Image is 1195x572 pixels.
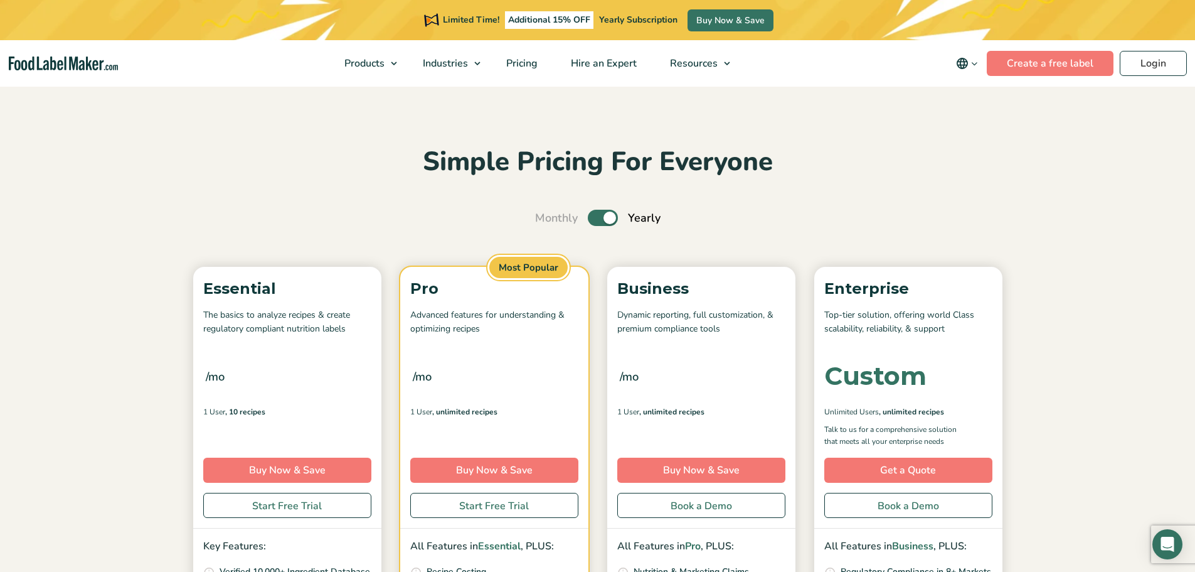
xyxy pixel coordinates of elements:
[203,493,371,518] a: Start Free Trial
[639,406,704,418] span: , Unlimited Recipes
[487,255,570,281] span: Most Popular
[203,277,371,301] p: Essential
[410,277,578,301] p: Pro
[187,145,1009,180] h2: Simple Pricing For Everyone
[824,406,879,418] span: Unlimited Users
[617,493,785,518] a: Book a Demo
[824,308,992,337] p: Top-tier solution, offering world Class scalability, reliability, & support
[443,14,499,26] span: Limited Time!
[410,308,578,337] p: Advanced features for understanding & optimizing recipes
[588,210,618,226] label: Toggle
[666,57,719,70] span: Resources
[620,368,639,386] span: /mo
[203,406,225,418] span: 1 User
[617,406,639,418] span: 1 User
[203,308,371,337] p: The basics to analyze recipes & create regulatory compliant nutrition labels
[410,458,578,483] a: Buy Now & Save
[824,424,969,448] p: Talk to us for a comprehensive solution that meets all your enterprise needs
[688,9,773,31] a: Buy Now & Save
[555,40,651,87] a: Hire an Expert
[413,368,432,386] span: /mo
[685,539,701,553] span: Pro
[419,57,469,70] span: Industries
[505,11,593,29] span: Additional 15% OFF
[567,57,638,70] span: Hire an Expert
[478,539,521,553] span: Essential
[654,40,736,87] a: Resources
[987,51,1113,76] a: Create a free label
[617,277,785,301] p: Business
[824,458,992,483] a: Get a Quote
[203,458,371,483] a: Buy Now & Save
[406,40,487,87] a: Industries
[490,40,551,87] a: Pricing
[599,14,677,26] span: Yearly Subscription
[1152,529,1182,559] div: Open Intercom Messenger
[328,40,403,87] a: Products
[824,539,992,555] p: All Features in , PLUS:
[535,210,578,227] span: Monthly
[203,539,371,555] p: Key Features:
[1120,51,1187,76] a: Login
[410,406,432,418] span: 1 User
[824,493,992,518] a: Book a Demo
[628,210,661,227] span: Yearly
[617,308,785,337] p: Dynamic reporting, full customization, & premium compliance tools
[617,539,785,555] p: All Features in , PLUS:
[879,406,944,418] span: , Unlimited Recipes
[410,493,578,518] a: Start Free Trial
[617,458,785,483] a: Buy Now & Save
[341,57,386,70] span: Products
[892,539,933,553] span: Business
[432,406,497,418] span: , Unlimited Recipes
[225,406,265,418] span: , 10 Recipes
[206,368,225,386] span: /mo
[824,277,992,301] p: Enterprise
[824,364,927,389] div: Custom
[410,539,578,555] p: All Features in , PLUS:
[502,57,539,70] span: Pricing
